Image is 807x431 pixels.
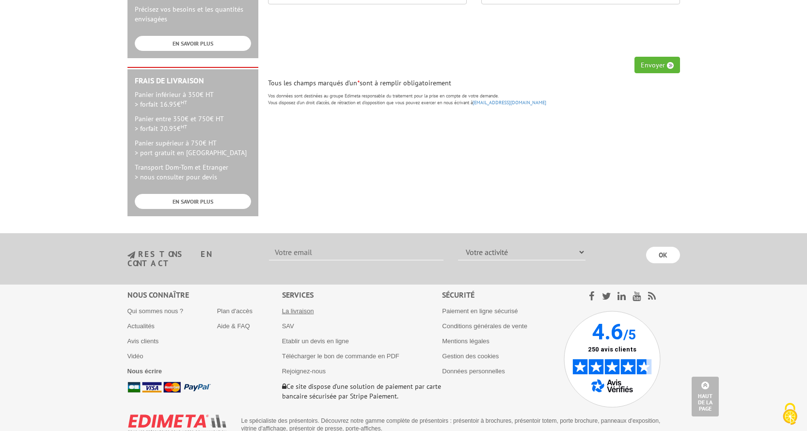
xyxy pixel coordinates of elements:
a: Haut de la page [692,377,719,416]
input: OK [646,247,680,263]
sup: HT [181,123,187,130]
a: Aide & FAQ [217,322,250,330]
button: Envoyer [634,57,680,73]
img: angle-right.png [667,62,674,69]
span: > port gratuit en [GEOGRAPHIC_DATA] [135,148,247,157]
a: Données personnelles [442,367,505,375]
img: Cookies (fenêtre modale) [778,402,802,426]
a: Etablir un devis en ligne [282,337,349,345]
a: Rejoignez-nous [282,367,326,375]
a: EN SAVOIR PLUS [135,36,251,51]
h2: Frais de Livraison [135,77,251,85]
p: Panier supérieur à 750€ HT [135,138,251,158]
p: Vos données sont destinées au groupe Edimeta responsable du traitement pour la prise en compte de... [268,93,680,107]
p: Panier entre 350€ et 750€ HT [135,114,251,133]
a: Qui sommes nous ? [127,307,184,315]
a: Nous écrire [127,367,162,375]
a: Conditions générales de vente [442,322,527,330]
p: Panier inférieur à 350€ HT [135,90,251,109]
img: Avis Vérifiés - 4.6 sur 5 - 250 avis clients [564,311,661,408]
a: EN SAVOIR PLUS [135,194,251,209]
a: Vidéo [127,352,143,360]
p: Précisez vos besoins et les quantités envisagées [135,4,251,24]
a: Télécharger le bon de commande en PDF [282,352,399,360]
img: newsletter.jpg [127,251,135,259]
a: Plan d'accès [217,307,253,315]
p: Transport Dom-Tom et Etranger [135,162,251,182]
input: Votre email [269,244,443,260]
a: Gestion des cookies [442,352,499,360]
button: Cookies (fenêtre modale) [773,398,807,431]
iframe: reCAPTCHA [533,12,680,49]
div: Sécurité [442,289,564,301]
a: Actualités [127,322,155,330]
span: > forfait 16.95€ [135,100,187,109]
p: Ce site dispose d’une solution de paiement par carte bancaire sécurisée par Stripe Paiement. [282,382,443,401]
div: Nous connaître [127,289,282,301]
p: Tous les champs marqués d'un sont à remplir obligatoirement [268,78,680,88]
sup: HT [181,99,187,106]
a: Paiement en ligne sécurisé [442,307,518,315]
span: > forfait 20.95€ [135,124,187,133]
a: Mentions légales [442,337,490,345]
a: [EMAIL_ADDRESS][DOMAIN_NAME] [473,99,546,106]
a: Avis clients [127,337,159,345]
a: SAV [282,322,294,330]
a: La livraison [282,307,314,315]
span: > nous consulter pour devis [135,173,217,181]
div: Services [282,289,443,301]
h3: restons en contact [127,250,255,267]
